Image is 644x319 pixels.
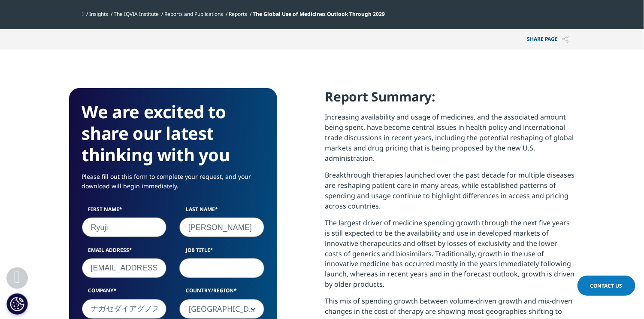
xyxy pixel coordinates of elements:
a: The IQVIA Institute [114,10,159,18]
label: Company [82,287,167,299]
button: Share PAGEShare PAGE [521,29,575,49]
img: Share PAGE [562,36,569,43]
label: Email Address [82,246,167,258]
p: Increasing availability and usage of medicines, and the associated amount being spent, have becom... [325,112,575,170]
h4: Report Summary: [325,88,575,112]
label: Country/Region [179,287,264,299]
span: Japan [179,299,264,319]
span: Contact Us [590,282,623,289]
p: Breakthrough therapies launched over the past decade for multiple diseases are reshaping patient ... [325,170,575,218]
p: The largest driver of medicine spending growth through the next five years is still expected to b... [325,218,575,296]
a: Insights [89,10,108,18]
span: The Global Use of Medicines Outlook Through 2029 [253,10,385,18]
p: Share PAGE [521,29,575,49]
label: Last Name [179,206,264,218]
label: First Name [82,206,167,218]
a: Reports [229,10,247,18]
label: Job Title [179,246,264,258]
h3: We are excited to share our latest thinking with you [82,101,264,166]
a: Contact Us [577,276,635,296]
button: Cookie 設定 [6,293,28,315]
p: Please fill out this form to complete your request, and your download will begin immediately. [82,172,264,197]
a: Reports and Publications [164,10,223,18]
